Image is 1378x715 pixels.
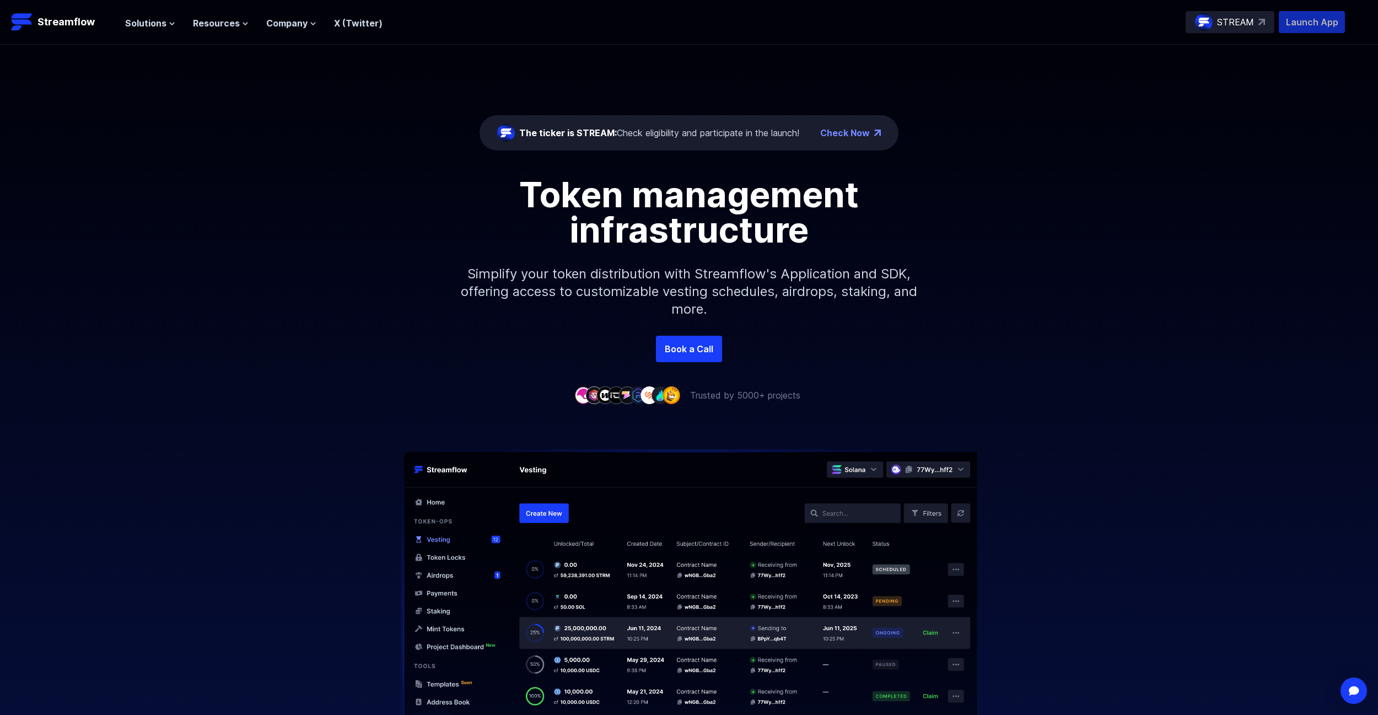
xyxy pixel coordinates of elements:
[820,126,870,139] a: Check Now
[1341,678,1367,704] div: Open Intercom Messenger
[193,17,240,30] span: Resources
[640,386,658,404] img: company-7
[1217,15,1254,29] p: STREAM
[193,17,249,30] button: Resources
[607,386,625,404] img: company-4
[618,386,636,404] img: company-5
[874,130,881,136] img: top-right-arrow.png
[656,336,722,362] a: Book a Call
[125,17,166,30] span: Solutions
[266,17,316,30] button: Company
[652,386,669,404] img: company-8
[441,177,937,248] h1: Token management infrastructure
[585,386,603,404] img: company-2
[663,386,680,404] img: company-9
[574,386,592,404] img: company-1
[1186,11,1274,33] a: STREAM
[690,389,800,402] p: Trusted by 5000+ projects
[266,17,308,30] span: Company
[452,248,926,336] p: Simplify your token distribution with Streamflow's Application and SDK, offering access to custom...
[11,11,114,33] a: Streamflow
[1195,13,1213,31] img: streamflow-logo-circle.png
[519,126,799,139] div: Check eligibility and participate in the launch!
[11,11,33,33] img: Streamflow Logo
[125,17,175,30] button: Solutions
[497,124,515,142] img: streamflow-logo-circle.png
[629,386,647,404] img: company-6
[596,386,614,404] img: company-3
[37,14,95,30] p: Streamflow
[334,18,383,29] a: X (Twitter)
[519,127,617,138] span: The ticker is STREAM:
[1279,11,1345,33] button: Launch App
[1258,19,1265,25] img: top-right-arrow.svg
